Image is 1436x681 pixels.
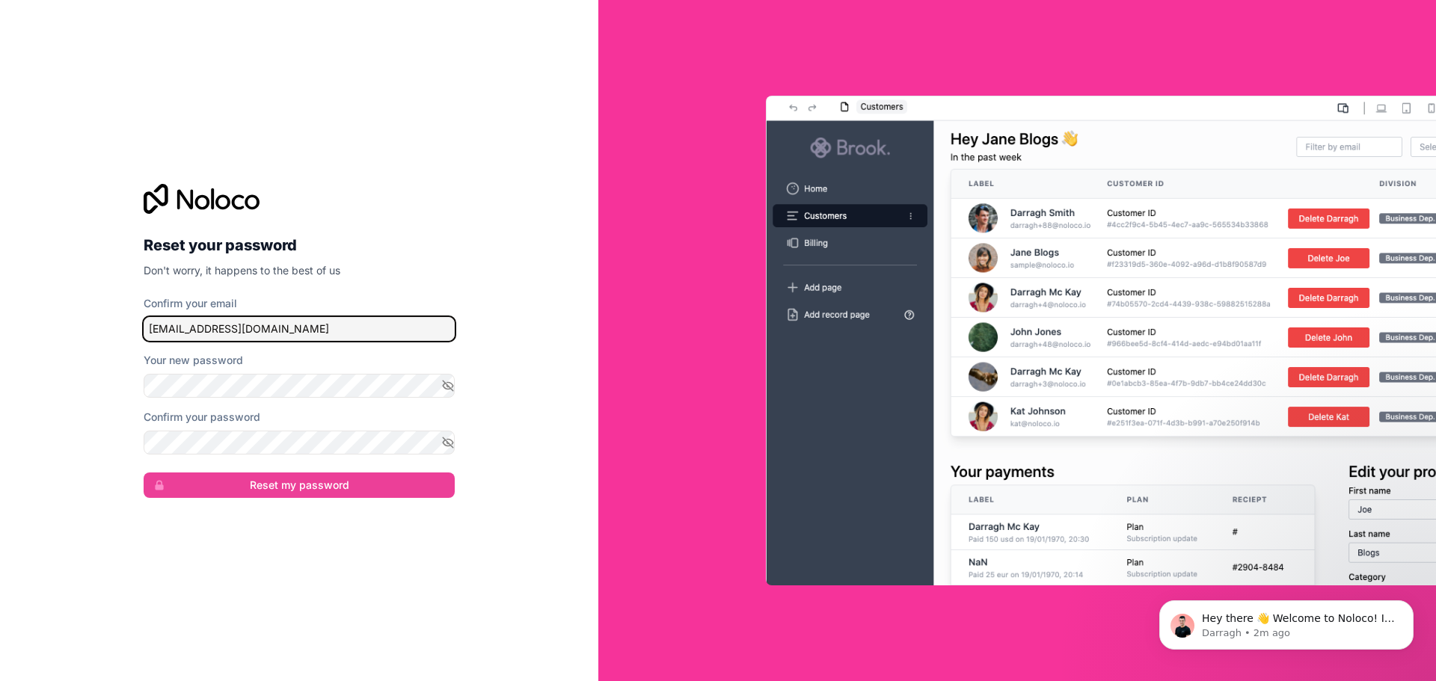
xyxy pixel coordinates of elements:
[144,472,455,498] button: Reset my password
[1137,569,1436,674] iframe: Intercom notifications message
[144,296,237,311] label: Confirm your email
[144,263,455,278] p: Don't worry, it happens to the best of us
[144,232,455,259] h2: Reset your password
[144,317,455,341] input: Email address
[144,374,455,398] input: Password
[144,410,260,425] label: Confirm your password
[144,431,455,454] input: Confirm password
[144,353,243,368] label: Your new password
